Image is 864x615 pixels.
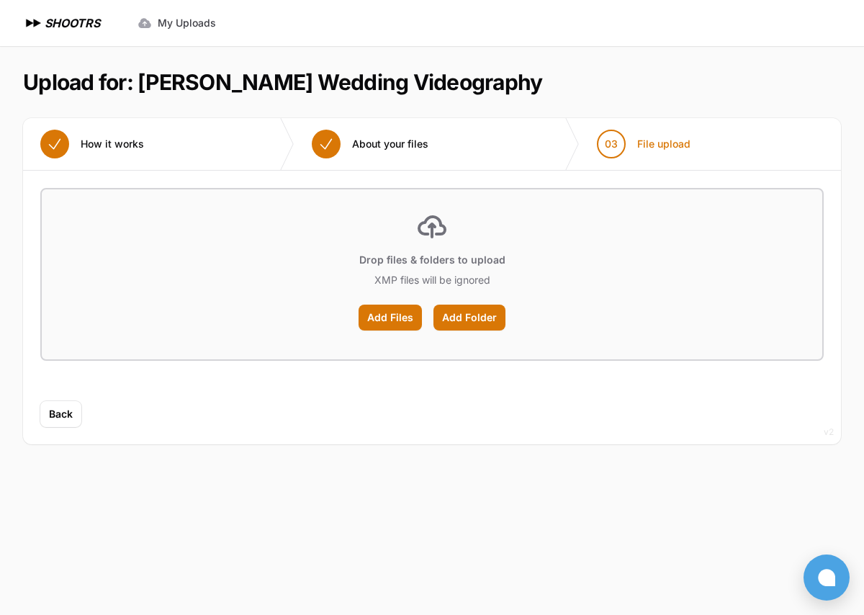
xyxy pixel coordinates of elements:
[580,118,708,170] button: 03 File upload
[374,273,490,287] p: XMP files will be ignored
[45,14,100,32] h1: SHOOTRS
[49,407,73,421] span: Back
[81,137,144,151] span: How it works
[23,14,45,32] img: SHOOTRS
[359,253,505,267] p: Drop files & folders to upload
[352,137,428,151] span: About your files
[359,305,422,331] label: Add Files
[23,14,100,32] a: SHOOTRS SHOOTRS
[23,118,161,170] button: How it works
[824,423,834,441] div: v2
[433,305,505,331] label: Add Folder
[158,16,216,30] span: My Uploads
[129,10,225,36] a: My Uploads
[605,137,618,151] span: 03
[40,401,81,427] button: Back
[804,555,850,601] button: Open chat window
[23,69,542,95] h1: Upload for: [PERSON_NAME] Wedding Videography
[637,137,690,151] span: File upload
[294,118,446,170] button: About your files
